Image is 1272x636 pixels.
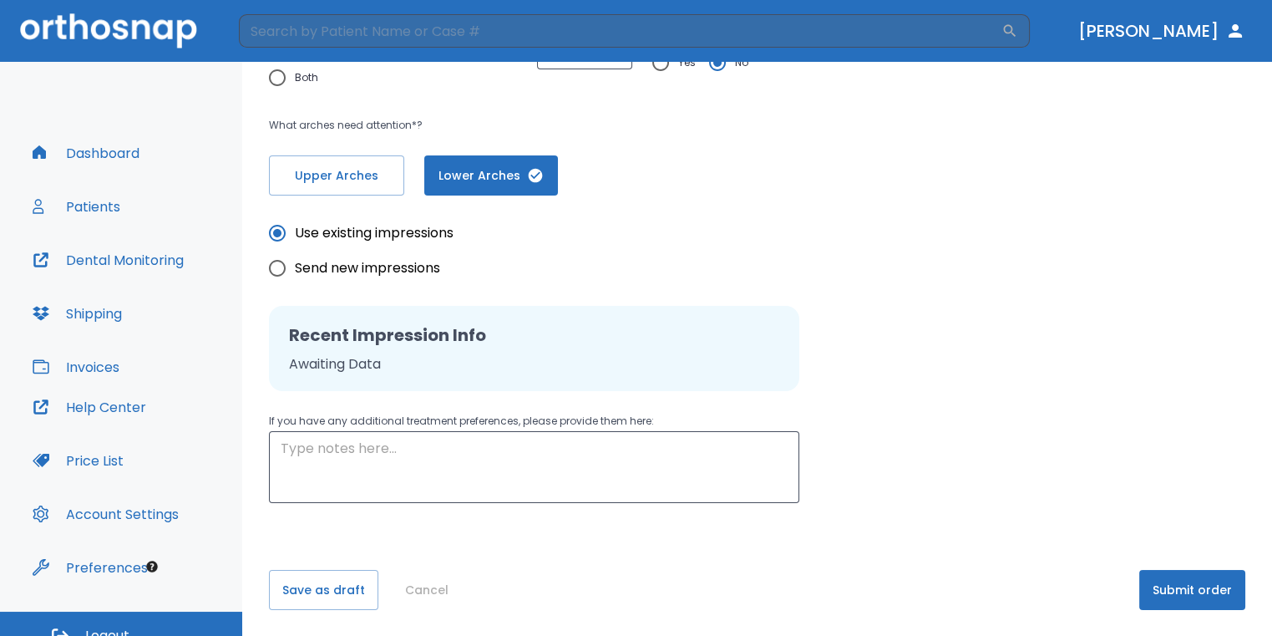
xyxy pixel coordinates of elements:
[20,13,197,48] img: Orthosnap
[441,167,541,185] span: Lower Arches
[286,167,387,185] span: Upper Arches
[269,570,378,610] button: Save as draft
[23,387,156,427] button: Help Center
[23,133,149,173] button: Dashboard
[144,559,160,574] div: Tooltip anchor
[289,323,779,348] h2: Recent Impression Info
[424,155,558,196] button: Lower Arches
[23,240,194,280] button: Dental Monitoring
[295,68,318,88] span: Both
[23,293,132,333] button: Shipping
[295,223,454,243] span: Use existing impressions
[269,155,404,196] button: Upper Arches
[269,115,839,135] p: What arches need attention*?
[23,347,129,387] button: Invoices
[735,53,748,73] span: No
[1072,16,1252,46] button: [PERSON_NAME]
[23,186,130,226] button: Patients
[295,258,440,278] span: Send new impressions
[23,547,158,588] button: Preferences
[23,440,134,481] button: Price List
[23,494,189,534] button: Account Settings
[398,570,455,610] button: Cancel
[239,14,1001,48] input: Search by Patient Name or Case #
[289,354,779,374] p: Awaiting Data
[269,411,799,431] p: If you have any additional treatment preferences, please provide them here:
[678,53,696,73] span: Yes
[1139,570,1245,610] button: Submit order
